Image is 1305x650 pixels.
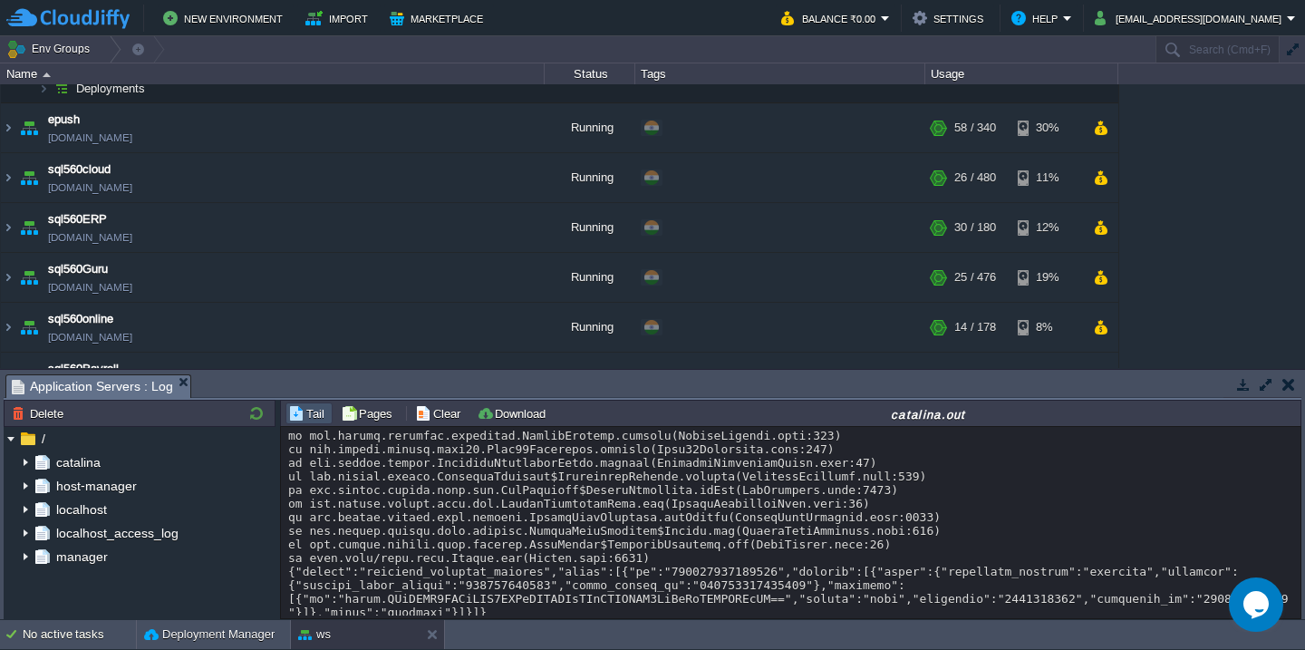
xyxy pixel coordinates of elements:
button: Deployment Manager [144,626,275,644]
img: AMDAwAAAACH5BAEAAAAALAAAAAABAAEAAAICRAEAOw== [16,103,42,152]
div: Name [2,63,544,84]
span: [DOMAIN_NAME] [48,328,132,346]
button: Download [477,405,551,422]
button: New Environment [163,7,288,29]
button: Import [305,7,373,29]
button: Delete [12,405,69,422]
a: localhost_access_log [53,525,181,541]
button: Settings [913,7,989,29]
div: Running [545,203,635,252]
button: Marketplace [390,7,488,29]
a: / [38,431,48,447]
button: [EMAIL_ADDRESS][DOMAIN_NAME] [1095,7,1287,29]
div: Running [545,153,635,202]
span: [DOMAIN_NAME] [48,278,132,296]
img: AMDAwAAAACH5BAEAAAAALAAAAAABAAEAAAICRAEAOw== [1,353,15,402]
img: AMDAwAAAACH5BAEAAAAALAAAAAABAAEAAAICRAEAOw== [43,73,51,77]
span: [DOMAIN_NAME] [48,179,132,197]
img: AMDAwAAAACH5BAEAAAAALAAAAAABAAEAAAICRAEAOw== [1,153,15,202]
div: 30% [1018,103,1077,152]
a: catalina [53,454,103,471]
span: [DOMAIN_NAME] [48,228,132,247]
div: 26 / 480 [954,153,996,202]
div: No active tasks [23,620,136,649]
img: AMDAwAAAACH5BAEAAAAALAAAAAABAAEAAAICRAEAOw== [38,74,49,102]
button: Help [1011,7,1063,29]
div: 25 / 476 [954,253,996,302]
img: AMDAwAAAACH5BAEAAAAALAAAAAABAAEAAAICRAEAOw== [16,153,42,202]
div: catalina.out [558,406,1299,422]
a: sql560online [48,310,113,328]
div: Tags [636,63,924,84]
img: AMDAwAAAACH5BAEAAAAALAAAAAABAAEAAAICRAEAOw== [16,303,42,352]
img: AMDAwAAAACH5BAEAAAAALAAAAAABAAEAAAICRAEAOw== [16,253,42,302]
img: AMDAwAAAACH5BAEAAAAALAAAAAABAAEAAAICRAEAOw== [16,353,42,402]
div: 8% [1018,303,1077,352]
a: host-manager [53,478,140,494]
div: 14 / 178 [954,303,996,352]
span: Application Servers : Log [12,375,173,398]
div: Usage [926,63,1117,84]
div: 11% [1018,153,1077,202]
button: Env Groups [6,36,96,62]
iframe: chat widget [1229,577,1287,632]
img: AMDAwAAAACH5BAEAAAAALAAAAAABAAEAAAICRAEAOw== [1,103,15,152]
img: CloudJiffy [6,7,130,30]
div: 15% [1018,353,1077,402]
img: AMDAwAAAACH5BAEAAAAALAAAAAABAAEAAAICRAEAOw== [1,303,15,352]
button: Tail [288,405,330,422]
a: Deployments [74,81,148,96]
a: localhost [53,501,110,518]
div: 13 / 458 [954,353,996,402]
div: Running [545,103,635,152]
a: [DOMAIN_NAME] [48,129,132,147]
img: AMDAwAAAACH5BAEAAAAALAAAAAABAAEAAAICRAEAOw== [1,253,15,302]
div: Running [545,353,635,402]
div: 12% [1018,203,1077,252]
a: sql560cloud [48,160,111,179]
a: manager [53,548,111,565]
img: AMDAwAAAACH5BAEAAAAALAAAAAABAAEAAAICRAEAOw== [16,203,42,252]
div: 30 / 180 [954,203,996,252]
a: sql560Payroll [48,360,119,378]
button: Pages [341,405,398,422]
button: Clear [415,405,466,422]
div: 19% [1018,253,1077,302]
div: Running [545,303,635,352]
div: Status [546,63,634,84]
a: sql560Guru [48,260,108,278]
a: sql560ERP [48,210,107,228]
div: 58 / 340 [954,103,996,152]
a: epush [48,111,80,129]
img: AMDAwAAAACH5BAEAAAAALAAAAAABAAEAAAICRAEAOw== [1,203,15,252]
div: Running [545,253,635,302]
img: AMDAwAAAACH5BAEAAAAALAAAAAABAAEAAAICRAEAOw== [49,74,74,102]
button: Balance ₹0.00 [781,7,881,29]
button: ws [298,626,331,644]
